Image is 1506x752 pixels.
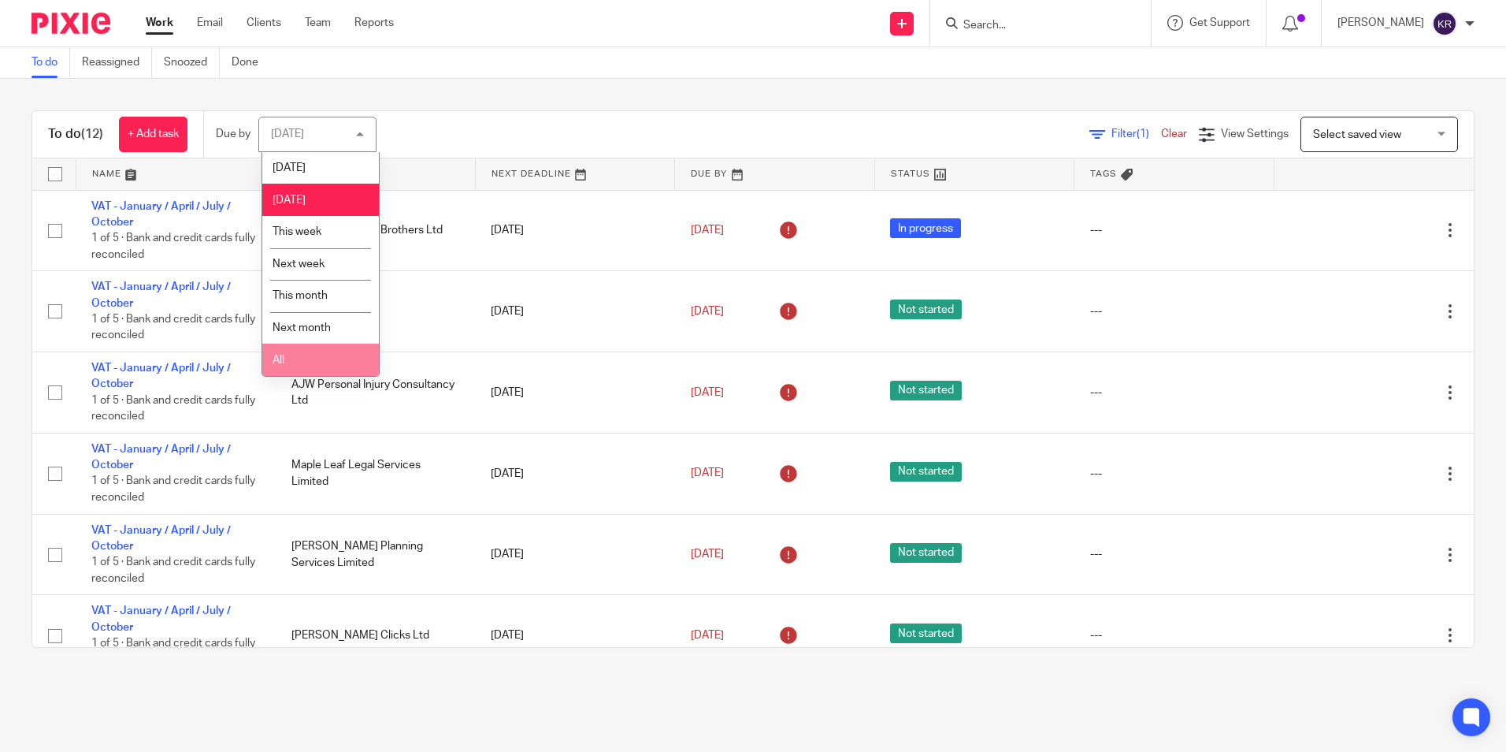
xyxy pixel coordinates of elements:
span: Next week [273,259,325,270]
span: (12) [81,128,103,140]
div: [DATE] [271,128,304,140]
img: svg%3E [1432,11,1457,36]
a: VAT - January / April / July / October [91,281,231,308]
div: --- [1090,627,1259,643]
span: Not started [890,543,962,563]
span: Next month [273,322,331,333]
td: [DATE] [475,352,675,434]
td: [DATE] [475,514,675,595]
td: [DATE] [475,271,675,352]
a: Clear [1161,128,1187,140]
span: Get Support [1189,17,1250,28]
a: Team [305,15,331,31]
div: --- [1090,546,1259,562]
span: [DATE] [691,549,724,560]
div: --- [1090,303,1259,319]
span: Not started [890,462,962,482]
a: + Add task [119,117,187,152]
span: Filter [1111,128,1161,140]
a: VAT - January / April / July / October [91,605,231,632]
span: All [273,355,284,366]
td: AJW Personal Injury Consultancy Ltd [276,352,476,434]
span: 1 of 5 · Bank and credit cards fully reconciled [91,233,255,260]
a: Work [146,15,173,31]
span: [DATE] [691,387,724,398]
a: Email [197,15,223,31]
a: Snoozed [164,47,220,78]
span: Not started [890,381,962,400]
td: [DATE] [475,595,675,676]
div: --- [1090,222,1259,238]
p: [PERSON_NAME] [1337,15,1424,31]
span: Not started [890,624,962,643]
td: Maple Leaf Legal Services Limited [276,433,476,514]
a: Clients [247,15,281,31]
td: [DATE] [475,433,675,514]
p: Due by [216,126,250,142]
span: In progress [890,218,961,238]
span: Not started [890,300,962,319]
div: --- [1090,385,1259,400]
span: [DATE] [691,306,724,317]
span: 1 of 5 · Bank and credit cards fully reconciled [91,638,255,665]
a: To do [32,47,70,78]
span: Tags [1090,169,1117,178]
span: View Settings [1221,128,1289,140]
span: Select saved view [1313,129,1401,140]
a: VAT - January / April / July / October [91,201,231,228]
span: 1 of 5 · Bank and credit cards fully reconciled [91,395,255,423]
span: 1 of 5 · Bank and credit cards fully reconciled [91,314,255,341]
td: [PERSON_NAME] Clicks Ltd [276,595,476,676]
span: [DATE] [273,162,306,173]
h1: To do [48,126,103,143]
span: 1 of 5 · Bank and credit cards fully reconciled [91,476,255,504]
span: [DATE] [691,225,724,236]
img: Pixie [32,13,110,34]
a: Done [232,47,270,78]
a: VAT - January / April / July / October [91,444,231,471]
span: [DATE] [691,468,724,479]
td: [PERSON_NAME] Planning Services Limited [276,514,476,595]
td: [DATE] [475,190,675,271]
a: Reports [354,15,394,31]
span: [DATE] [273,195,306,206]
a: Reassigned [82,47,152,78]
span: This month [273,290,328,301]
span: [DATE] [691,630,724,641]
a: VAT - January / April / July / October [91,525,231,552]
input: Search [962,19,1104,33]
div: --- [1090,466,1259,482]
a: VAT - January / April / July / October [91,363,231,389]
span: This week [273,226,321,237]
span: (1) [1137,128,1149,140]
span: 1 of 5 · Bank and credit cards fully reconciled [91,557,255,585]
